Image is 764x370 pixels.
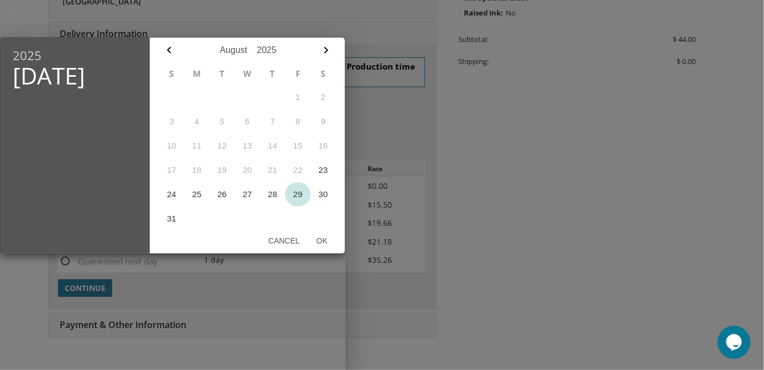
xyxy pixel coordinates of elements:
[219,68,224,79] abbr: Tuesday
[184,182,210,207] button: 25
[311,182,336,207] button: 30
[13,49,138,62] span: 2025
[13,62,138,88] span: [DATE]
[169,68,174,79] abbr: Sunday
[159,182,185,207] button: 24
[285,182,311,207] button: 29
[308,231,336,251] button: Ok
[193,68,201,79] abbr: Monday
[321,68,326,79] abbr: Saturday
[270,68,275,79] abbr: Thursday
[260,231,308,251] button: Cancel
[260,182,285,207] button: 28
[159,207,185,231] button: 31
[210,182,235,207] button: 26
[718,326,753,359] iframe: chat widget
[311,158,336,182] button: 23
[296,68,300,79] abbr: Friday
[235,182,260,207] button: 27
[243,68,252,79] abbr: Wednesday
